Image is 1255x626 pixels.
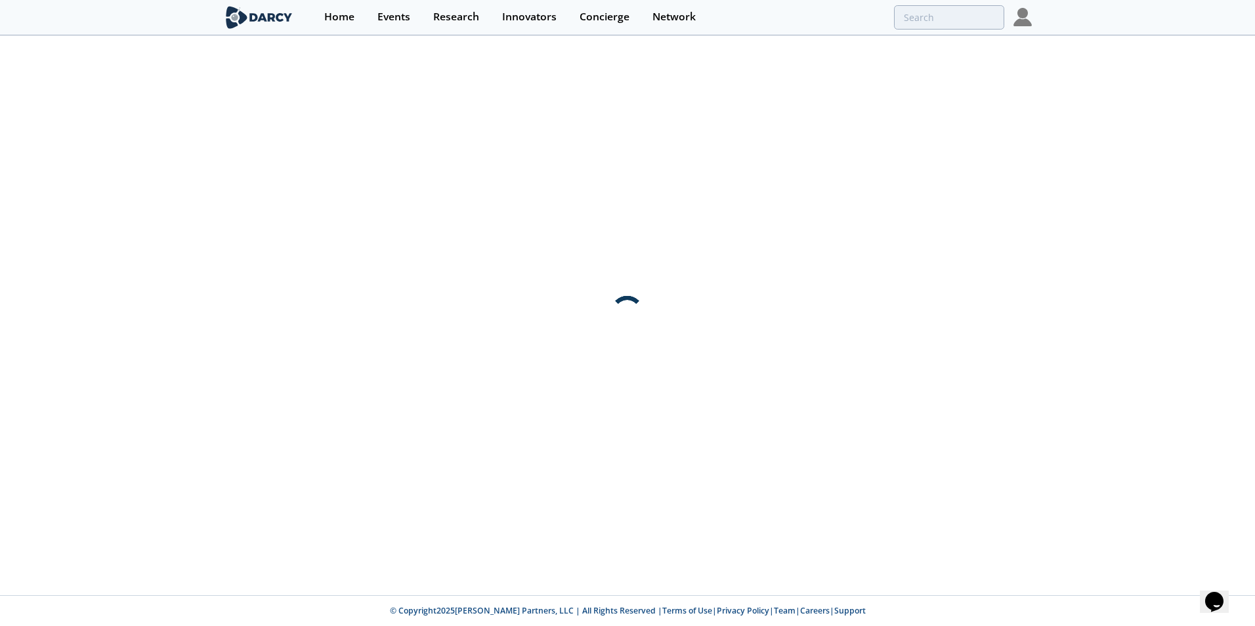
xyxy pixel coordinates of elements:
img: Profile [1013,8,1032,26]
div: Network [652,12,696,22]
div: Research [433,12,479,22]
div: Home [324,12,354,22]
div: Events [377,12,410,22]
iframe: chat widget [1200,574,1242,613]
a: Team [774,605,796,616]
a: Support [834,605,866,616]
p: © Copyright 2025 [PERSON_NAME] Partners, LLC | All Rights Reserved | | | | | [142,605,1113,617]
a: Careers [800,605,830,616]
img: logo-wide.svg [223,6,295,29]
div: Concierge [580,12,629,22]
div: Innovators [502,12,557,22]
input: Advanced Search [894,5,1004,30]
a: Terms of Use [662,605,712,616]
a: Privacy Policy [717,605,769,616]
